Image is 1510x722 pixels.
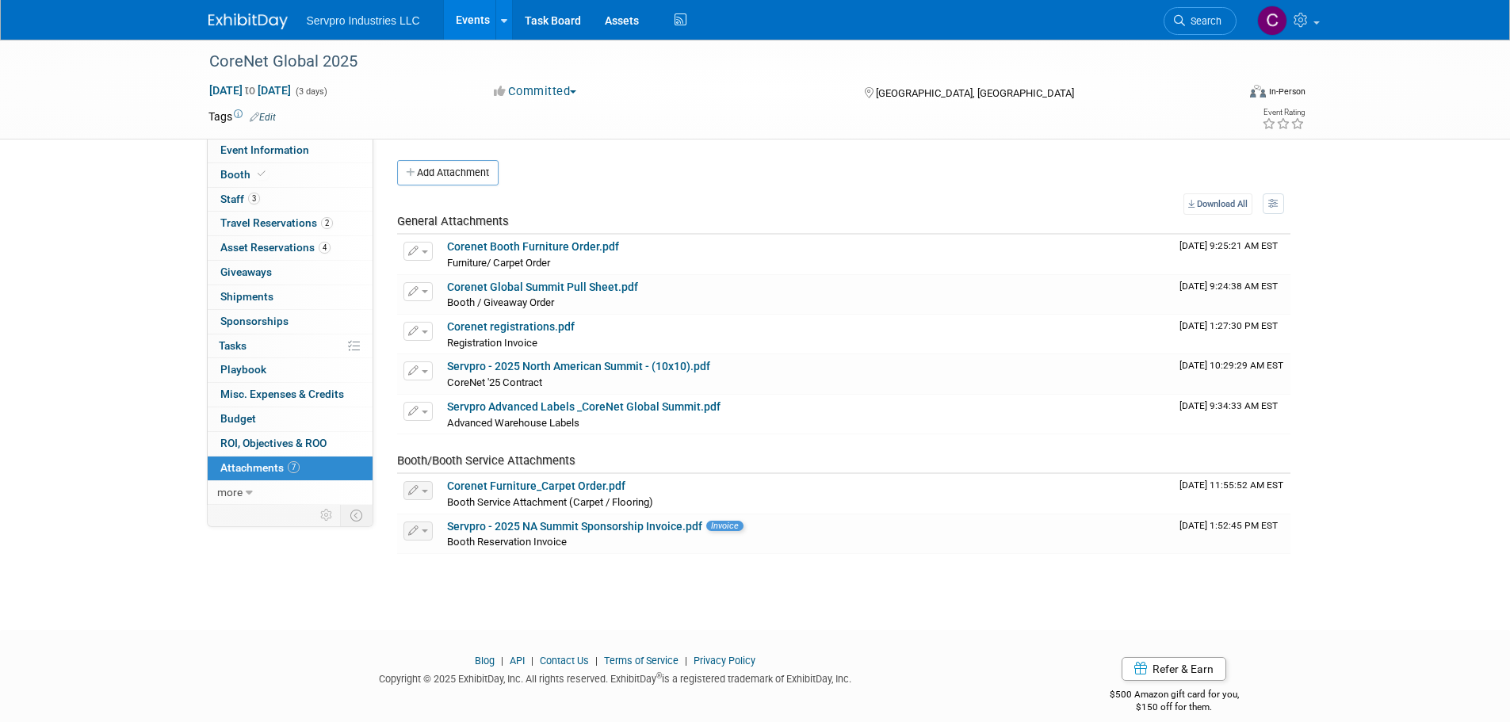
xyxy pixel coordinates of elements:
[319,242,331,254] span: 4
[447,479,625,492] a: Corenet Furniture_Carpet Order.pdf
[321,217,333,229] span: 2
[1179,479,1283,491] span: Upload Timestamp
[497,655,507,667] span: |
[258,170,266,178] i: Booth reservation complete
[220,168,269,181] span: Booth
[447,257,550,269] span: Furniture/ Carpet Order
[591,655,602,667] span: |
[219,339,247,352] span: Tasks
[217,486,243,499] span: more
[294,86,327,97] span: (3 days)
[706,521,744,531] span: Invoice
[1185,15,1221,27] span: Search
[447,360,710,372] a: Servpro - 2025 North American Summit - (10x10).pdf
[220,216,333,229] span: Travel Reservations
[397,160,499,185] button: Add Attachment
[1179,360,1283,371] span: Upload Timestamp
[220,290,273,303] span: Shipments
[447,417,579,429] span: Advanced Warehouse Labels
[208,261,373,285] a: Giveaways
[208,383,373,407] a: Misc. Expenses & Credits
[1179,320,1278,331] span: Upload Timestamp
[208,457,373,480] a: Attachments7
[1046,678,1302,714] div: $500 Amazon gift card for you,
[220,143,309,156] span: Event Information
[220,315,289,327] span: Sponsorships
[1179,281,1278,292] span: Upload Timestamp
[1262,109,1305,117] div: Event Rating
[447,281,638,293] a: Corenet Global Summit Pull Sheet.pdf
[1046,701,1302,714] div: $150 off for them.
[208,432,373,456] a: ROI, Objectives & ROO
[397,214,509,228] span: General Attachments
[220,193,260,205] span: Staff
[488,83,583,100] button: Committed
[220,437,327,449] span: ROI, Objectives & ROO
[208,109,276,124] td: Tags
[220,412,256,425] span: Budget
[447,496,653,508] span: Booth Service Attachment (Carpet / Flooring)
[208,188,373,212] a: Staff3
[1250,85,1266,97] img: Format-Inperson.png
[208,83,292,97] span: [DATE] [DATE]
[248,193,260,204] span: 3
[1257,6,1287,36] img: Chris Chassagneux
[220,265,272,278] span: Giveaways
[340,505,373,525] td: Toggle Event Tabs
[447,240,619,253] a: Corenet Booth Furniture Order.pdf
[208,407,373,431] a: Budget
[307,14,420,27] span: Servpro Industries LLC
[204,48,1213,76] div: CoreNet Global 2025
[1173,275,1290,315] td: Upload Timestamp
[1173,315,1290,354] td: Upload Timestamp
[604,655,679,667] a: Terms of Service
[208,212,373,235] a: Travel Reservations2
[475,655,495,667] a: Blog
[447,536,567,548] span: Booth Reservation Invoice
[208,236,373,260] a: Asset Reservations4
[1164,7,1237,35] a: Search
[447,400,721,413] a: Servpro Advanced Labels _CoreNet Global Summit.pdf
[1173,354,1290,394] td: Upload Timestamp
[1143,82,1306,106] div: Event Format
[1173,474,1290,514] td: Upload Timestamp
[313,505,341,525] td: Personalize Event Tab Strip
[447,520,702,533] a: Servpro - 2025 NA Summit Sponsorship Invoice.pdf
[208,358,373,382] a: Playbook
[1122,657,1226,681] a: Refer & Earn
[208,139,373,162] a: Event Information
[694,655,755,667] a: Privacy Policy
[220,241,331,254] span: Asset Reservations
[510,655,525,667] a: API
[656,671,662,680] sup: ®
[681,655,691,667] span: |
[397,453,575,468] span: Booth/Booth Service Attachments
[1179,240,1278,251] span: Upload Timestamp
[208,481,373,505] a: more
[1179,400,1278,411] span: Upload Timestamp
[220,363,266,376] span: Playbook
[1173,235,1290,274] td: Upload Timestamp
[208,163,373,187] a: Booth
[447,376,542,388] span: CoreNet '25 Contract
[876,87,1074,99] span: [GEOGRAPHIC_DATA], [GEOGRAPHIC_DATA]
[250,112,276,123] a: Edit
[1173,514,1290,554] td: Upload Timestamp
[1173,395,1290,434] td: Upload Timestamp
[1179,520,1278,531] span: Upload Timestamp
[208,668,1023,686] div: Copyright © 2025 ExhibitDay, Inc. All rights reserved. ExhibitDay is a registered trademark of Ex...
[243,84,258,97] span: to
[220,461,300,474] span: Attachments
[447,296,554,308] span: Booth / Giveaway Order
[1268,86,1305,97] div: In-Person
[208,334,373,358] a: Tasks
[288,461,300,473] span: 7
[208,13,288,29] img: ExhibitDay
[447,337,537,349] span: Registration Invoice
[208,310,373,334] a: Sponsorships
[447,320,575,333] a: Corenet registrations.pdf
[527,655,537,667] span: |
[220,388,344,400] span: Misc. Expenses & Credits
[1183,193,1252,215] a: Download All
[208,285,373,309] a: Shipments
